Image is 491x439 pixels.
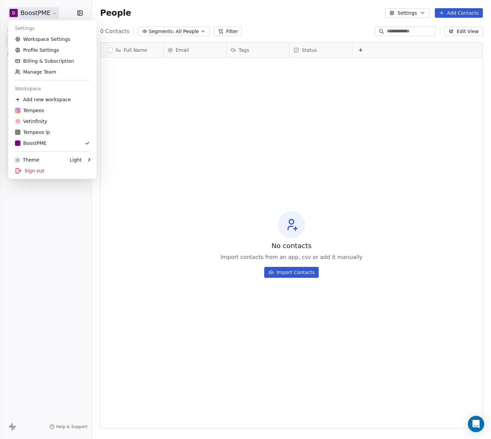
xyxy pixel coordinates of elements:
[15,156,39,163] div: Theme
[11,45,94,56] a: Profile Settings
[15,119,20,124] img: vetinfinity-icon-512-color.png
[11,165,94,176] div: Sign out
[11,56,94,66] a: Billing & Subscription
[70,156,82,163] div: Light
[15,140,47,147] div: BoostPME
[11,83,94,94] div: Workspace
[11,23,94,34] div: Settings
[11,94,94,105] div: Add new workspace
[15,107,44,114] div: Tempeos
[15,129,50,136] div: Tempeos lp
[11,66,94,77] a: Manage Team
[15,108,20,113] img: icon-tempeos-512.png
[15,118,47,125] div: Vetinfinity
[11,34,94,45] a: Workspace Settings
